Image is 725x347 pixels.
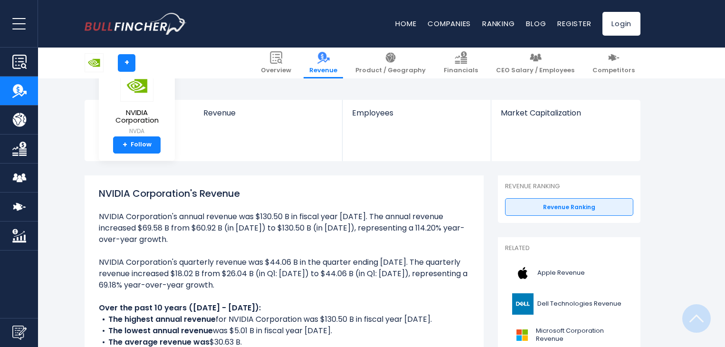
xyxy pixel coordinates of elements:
[261,67,291,75] span: Overview
[194,100,343,134] a: Revenue
[99,186,469,201] h1: NVIDIA Corporation's Revenue
[482,19,515,29] a: Ranking
[350,48,431,78] a: Product / Geography
[99,325,469,337] li: was $5.01 B in fiscal year [DATE].
[99,257,469,291] li: NVIDIA Corporation's quarterly revenue was $44.06 B in the quarter ending [DATE]. The quarterly r...
[511,293,534,315] img: DELL logo
[511,262,534,284] img: AAPL logo
[106,69,168,136] a: NVIDIA Corporation NVDA
[108,325,213,336] b: The lowest annual revenue
[120,70,153,102] img: NVDA logo
[592,67,635,75] span: Competitors
[428,19,471,29] a: Companies
[505,260,633,286] a: Apple Revenue
[587,48,640,78] a: Competitors
[557,19,591,29] a: Register
[106,109,167,125] span: NVIDIA Corporation
[355,67,426,75] span: Product / Geography
[304,48,343,78] a: Revenue
[496,67,574,75] span: CEO Salary / Employees
[352,108,481,117] span: Employees
[106,127,167,135] small: NVDA
[113,136,161,154] a: +Follow
[99,314,469,325] li: for NVIDIA Corporation was $130.50 B in fiscal year [DATE].
[108,314,216,325] b: The highest annual revenue
[99,211,469,245] li: NVIDIA Corporation's annual revenue was $130.50 B in fiscal year [DATE]. The annual revenue incre...
[602,12,640,36] a: Login
[505,183,633,191] p: Revenue Ranking
[85,54,103,72] img: NVDA logo
[526,19,546,29] a: Blog
[118,54,135,72] a: +
[343,100,490,134] a: Employees
[438,48,484,78] a: Financials
[85,13,187,35] img: bullfincher logo
[395,19,416,29] a: Home
[444,67,478,75] span: Financials
[511,324,533,346] img: MSFT logo
[255,48,297,78] a: Overview
[505,244,633,252] p: Related
[99,302,261,313] b: Over the past 10 years ([DATE] - [DATE]):
[505,198,633,216] a: Revenue Ranking
[123,141,127,149] strong: +
[203,108,333,117] span: Revenue
[505,291,633,317] a: Dell Technologies Revenue
[501,108,630,117] span: Market Capitalization
[491,100,639,134] a: Market Capitalization
[85,13,187,35] a: Go to homepage
[309,67,337,75] span: Revenue
[490,48,580,78] a: CEO Salary / Employees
